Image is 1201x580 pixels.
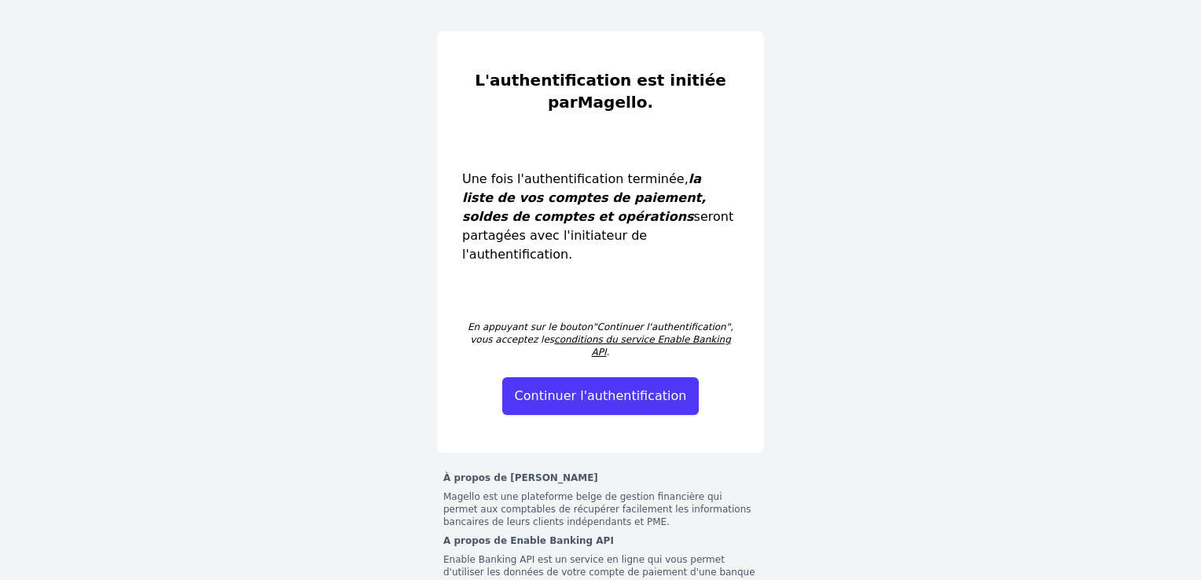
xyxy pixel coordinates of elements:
a: conditions du service Enable Banking API [554,334,731,358]
em: la liste de vos comptes de paiement, soldes de comptes et opérations [462,171,706,224]
p: Magello est une plateforme belge de gestion financière qui permet aux comptables de récupérer fac... [443,490,758,528]
strong: A propos de Enable Banking API [443,535,614,546]
span: En appuyant sur le bouton , vous acceptez les . [437,321,764,358]
span: "Continuer l'authentification" [593,321,730,332]
strong: À propos de [PERSON_NAME] [443,472,758,484]
strong: Magello [578,93,648,112]
span: Une fois l'authentification terminée, seront partagées avec l'initiateur de l'authentification. [437,170,761,264]
button: Continuer l'authentification [502,377,700,415]
span: L'authentification est initiée par . [437,69,764,113]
